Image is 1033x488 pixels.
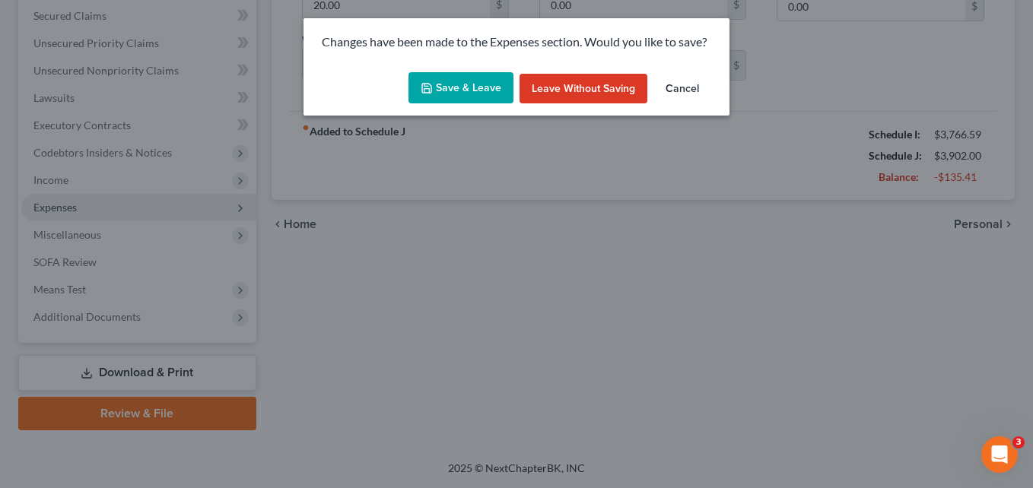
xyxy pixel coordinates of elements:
button: Cancel [653,74,711,104]
button: Leave without Saving [520,74,647,104]
iframe: Intercom live chat [981,436,1018,473]
button: Save & Leave [408,72,513,104]
span: 3 [1012,436,1025,448]
p: Changes have been made to the Expenses section. Would you like to save? [322,33,711,51]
